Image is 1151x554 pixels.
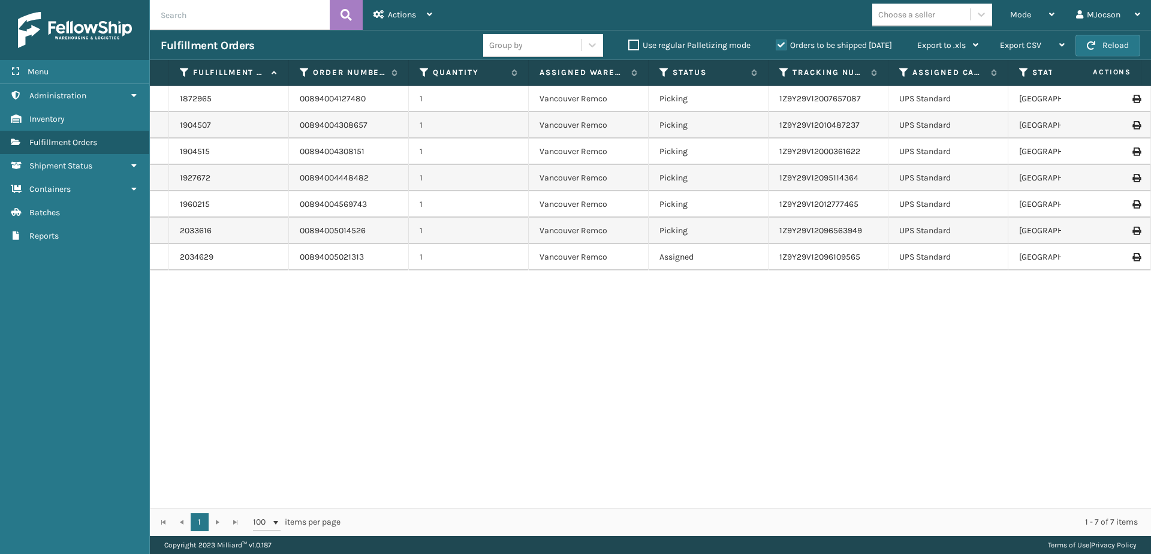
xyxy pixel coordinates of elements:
[28,67,49,77] span: Menu
[649,191,769,218] td: Picking
[649,138,769,165] td: Picking
[529,191,649,218] td: Vancouver Remco
[289,112,409,138] td: 00894004308657
[29,184,71,194] span: Containers
[180,93,212,105] a: 1872965
[489,39,523,52] div: Group by
[673,67,745,78] label: Status
[289,138,409,165] td: 00894004308151
[164,536,272,554] p: Copyright 2023 Milliard™ v 1.0.187
[18,12,132,48] img: logo
[779,94,861,104] a: 1Z9Y29V12007657087
[1091,541,1137,549] a: Privacy Policy
[776,40,892,50] label: Orders to be shipped [DATE]
[888,244,1008,270] td: UPS Standard
[409,244,529,270] td: 1
[649,218,769,244] td: Picking
[1132,121,1140,130] i: Print Label
[1008,165,1128,191] td: [GEOGRAPHIC_DATA]
[289,218,409,244] td: 00894005014526
[409,86,529,112] td: 1
[649,165,769,191] td: Picking
[529,165,649,191] td: Vancouver Remco
[1132,147,1140,156] i: Print Label
[888,218,1008,244] td: UPS Standard
[779,225,862,236] a: 1Z9Y29V12096563949
[409,218,529,244] td: 1
[888,191,1008,218] td: UPS Standard
[253,516,271,528] span: 100
[1008,86,1128,112] td: [GEOGRAPHIC_DATA]
[1048,541,1089,549] a: Terms of Use
[29,207,60,218] span: Batches
[1008,191,1128,218] td: [GEOGRAPHIC_DATA]
[779,199,858,209] a: 1Z9Y29V12012777465
[161,38,254,53] h3: Fulfillment Orders
[409,165,529,191] td: 1
[529,218,649,244] td: Vancouver Remco
[29,114,65,124] span: Inventory
[29,137,97,147] span: Fulfillment Orders
[779,173,858,183] a: 1Z9Y29V12095114364
[888,112,1008,138] td: UPS Standard
[1008,218,1128,244] td: [GEOGRAPHIC_DATA]
[529,244,649,270] td: Vancouver Remco
[793,67,865,78] label: Tracking Number
[628,40,751,50] label: Use regular Palletizing mode
[433,67,505,78] label: Quantity
[649,86,769,112] td: Picking
[1032,67,1105,78] label: State
[529,138,649,165] td: Vancouver Remco
[888,138,1008,165] td: UPS Standard
[917,40,966,50] span: Export to .xls
[779,252,860,262] a: 1Z9Y29V12096109565
[289,244,409,270] td: 00894005021313
[409,112,529,138] td: 1
[779,146,860,156] a: 1Z9Y29V12000361622
[289,86,409,112] td: 00894004127480
[878,8,935,21] div: Choose a seller
[289,165,409,191] td: 00894004448482
[888,86,1008,112] td: UPS Standard
[289,191,409,218] td: 00894004569743
[253,513,341,531] span: items per page
[180,146,210,158] a: 1904515
[180,119,211,131] a: 1904507
[1008,138,1128,165] td: [GEOGRAPHIC_DATA]
[1132,253,1140,261] i: Print Label
[409,191,529,218] td: 1
[313,67,385,78] label: Order Number
[1008,112,1128,138] td: [GEOGRAPHIC_DATA]
[180,251,213,263] a: 2034629
[191,513,209,531] a: 1
[649,112,769,138] td: Picking
[29,231,59,241] span: Reports
[540,67,625,78] label: Assigned Warehouse
[529,86,649,112] td: Vancouver Remco
[1132,200,1140,209] i: Print Label
[180,198,210,210] a: 1960215
[409,138,529,165] td: 1
[29,161,92,171] span: Shipment Status
[1075,35,1140,56] button: Reload
[888,165,1008,191] td: UPS Standard
[1010,10,1031,20] span: Mode
[180,172,210,184] a: 1927672
[180,225,212,237] a: 2033616
[357,516,1138,528] div: 1 - 7 of 7 items
[1055,62,1138,82] span: Actions
[1000,40,1041,50] span: Export CSV
[1008,244,1128,270] td: [GEOGRAPHIC_DATA]
[388,10,416,20] span: Actions
[1132,174,1140,182] i: Print Label
[193,67,266,78] label: Fulfillment Order Id
[1132,95,1140,103] i: Print Label
[529,112,649,138] td: Vancouver Remco
[779,120,860,130] a: 1Z9Y29V12010487237
[1048,536,1137,554] div: |
[1132,227,1140,235] i: Print Label
[649,244,769,270] td: Assigned
[29,91,86,101] span: Administration
[912,67,985,78] label: Assigned Carrier Service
